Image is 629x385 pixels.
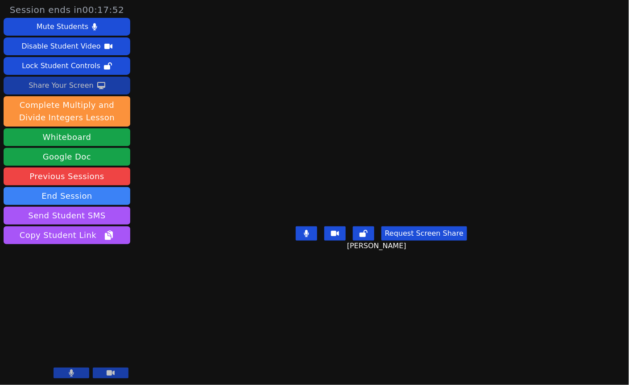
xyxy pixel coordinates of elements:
[83,4,124,15] time: 00:17:52
[4,207,130,225] button: Send Student SMS
[4,168,130,185] a: Previous Sessions
[20,229,114,242] span: Copy Student Link
[347,241,409,251] span: [PERSON_NAME]
[4,18,130,36] button: Mute Students
[4,96,130,127] button: Complete Multiply and Divide Integers Lesson
[4,37,130,55] button: Disable Student Video
[21,39,100,53] div: Disable Student Video
[4,148,130,166] a: Google Doc
[4,77,130,94] button: Share Your Screen
[4,128,130,146] button: Whiteboard
[381,226,467,241] button: Request Screen Share
[37,20,88,34] div: Mute Students
[10,4,124,16] span: Session ends in
[22,59,100,73] div: Lock Student Controls
[4,57,130,75] button: Lock Student Controls
[4,226,130,244] button: Copy Student Link
[4,187,130,205] button: End Session
[29,78,94,93] div: Share Your Screen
